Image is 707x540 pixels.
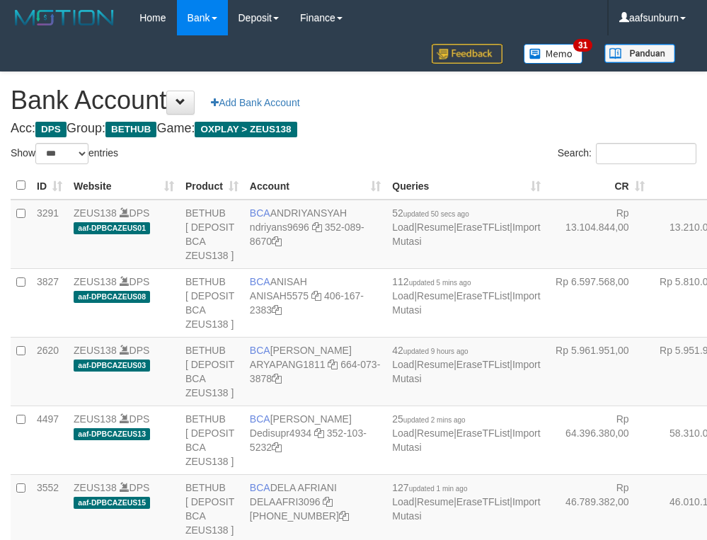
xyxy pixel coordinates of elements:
span: 42 [392,345,468,356]
h4: Acc: Group: Game: [11,122,696,136]
img: Feedback.jpg [432,44,502,64]
td: 3291 [31,200,68,269]
td: 3827 [31,268,68,337]
a: EraseTFList [456,222,510,233]
span: | | | [392,345,540,384]
span: updated 50 secs ago [403,210,469,218]
input: Search: [596,143,696,164]
a: Copy ndriyans9696 to clipboard [312,222,322,233]
span: aaf-DPBCAZEUS08 [74,291,150,303]
a: Copy ANISAH5575 to clipboard [311,290,321,301]
span: updated 9 hours ago [403,347,469,355]
a: Resume [417,496,454,507]
span: aaf-DPBCAZEUS03 [74,360,150,372]
th: Account: activate to sort column ascending [244,172,386,200]
span: 127 [392,482,467,493]
a: Load [392,290,414,301]
td: BETHUB [ DEPOSIT BCA ZEUS138 ] [180,337,244,406]
label: Show entries [11,143,118,164]
td: DPS [68,200,180,269]
th: ID: activate to sort column ascending [31,172,68,200]
span: | | | [392,207,540,247]
a: Load [392,359,414,370]
span: OXPLAY > ZEUS138 [195,122,297,137]
span: aaf-DPBCAZEUS01 [74,222,150,234]
a: Resume [417,359,454,370]
td: Rp 5.961.951,00 [546,337,650,406]
th: CR: activate to sort column ascending [546,172,650,200]
a: Load [392,496,414,507]
td: [PERSON_NAME] 352-103-5232 [244,406,386,474]
img: MOTION_logo.png [11,7,118,28]
a: EraseTFList [456,496,510,507]
a: Load [392,427,414,439]
span: updated 2 mins ago [403,416,466,424]
a: EraseTFList [456,427,510,439]
span: BETHUB [105,122,156,137]
td: ANISAH 406-167-2383 [244,268,386,337]
a: ZEUS138 [74,207,117,219]
span: BCA [250,482,270,493]
a: Copy ARYAPANG1811 to clipboard [328,359,338,370]
span: aaf-DPBCAZEUS15 [74,497,150,509]
a: ARYAPANG1811 [250,359,326,370]
span: updated 5 mins ago [409,279,471,287]
span: DPS [35,122,67,137]
td: BETHUB [ DEPOSIT BCA ZEUS138 ] [180,268,244,337]
a: ZEUS138 [74,276,117,287]
td: 4497 [31,406,68,474]
a: Import Mutasi [392,496,540,522]
a: Resume [417,290,454,301]
td: BETHUB [ DEPOSIT BCA ZEUS138 ] [180,406,244,474]
a: Import Mutasi [392,290,540,316]
a: Copy 3520898670 to clipboard [272,236,282,247]
a: Import Mutasi [392,359,540,384]
td: DPS [68,268,180,337]
span: | | | [392,276,540,316]
a: ndriyans9696 [250,222,309,233]
span: BCA [250,276,270,287]
a: ANISAH5575 [250,290,309,301]
a: Import Mutasi [392,427,540,453]
img: Button%20Memo.svg [524,44,583,64]
a: ZEUS138 [74,345,117,356]
a: EraseTFList [456,359,510,370]
th: Product: activate to sort column ascending [180,172,244,200]
a: Import Mutasi [392,222,540,247]
a: Add Bank Account [202,91,309,115]
h1: Bank Account [11,86,696,115]
a: EraseTFList [456,290,510,301]
a: Resume [417,427,454,439]
a: Copy 8692458639 to clipboard [339,510,349,522]
span: 112 [392,276,471,287]
td: [PERSON_NAME] 664-073-3878 [244,337,386,406]
a: Resume [417,222,454,233]
th: Website: activate to sort column ascending [68,172,180,200]
span: BCA [250,345,270,356]
span: updated 1 min ago [409,485,468,493]
span: BCA [250,207,270,219]
span: 52 [392,207,469,219]
td: Rp 13.104.844,00 [546,200,650,269]
a: DELAAFRI3096 [250,496,321,507]
td: DPS [68,337,180,406]
td: 2620 [31,337,68,406]
a: ZEUS138 [74,482,117,493]
span: 25 [392,413,465,425]
td: Rp 64.396.380,00 [546,406,650,474]
td: BETHUB [ DEPOSIT BCA ZEUS138 ] [180,200,244,269]
td: ANDRIYANSYAH 352-089-8670 [244,200,386,269]
span: BCA [250,413,270,425]
td: DPS [68,406,180,474]
span: | | | [392,413,540,453]
span: | | | [392,482,540,522]
a: Copy 6640733878 to clipboard [272,373,282,384]
a: Copy DELAAFRI3096 to clipboard [323,496,333,507]
a: ZEUS138 [74,413,117,425]
a: 31 [513,35,594,71]
td: Rp 6.597.568,00 [546,268,650,337]
select: Showentries [35,143,88,164]
th: Queries: activate to sort column ascending [386,172,546,200]
a: Copy 4061672383 to clipboard [272,304,282,316]
img: panduan.png [604,44,675,63]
